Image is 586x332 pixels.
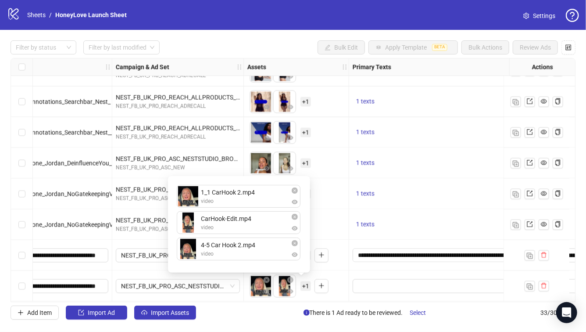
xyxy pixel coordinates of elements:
span: cloud-upload [141,310,147,316]
span: eye [287,166,293,172]
span: import [78,310,84,316]
img: Asset 3 [177,238,199,260]
span: copy [555,160,561,166]
span: export [527,129,533,135]
span: Import Ad [88,309,115,316]
button: Preview [261,287,272,297]
button: Duplicate [525,281,535,292]
img: Asset 2 [274,275,296,297]
button: Delete [261,275,272,286]
span: holder [243,64,249,70]
span: delete [541,283,547,289]
img: Asset 1 [250,152,272,174]
div: Select row 32 [11,240,33,271]
button: Preview [261,164,272,174]
span: close-circle [264,277,270,283]
button: 1 texts [353,220,378,230]
span: 1 texts [356,129,375,136]
span: setting [523,13,529,19]
div: NEST_FB_UK_PRO_REACH_ADRECALL [116,133,240,141]
span: holder [105,64,111,70]
div: NEST_FB_UK_PRO_REACH_ALLPRODUCTS_INT__A+_F_18+_06082025 [116,123,240,133]
img: Duplicate [527,284,533,290]
button: Review Ads [513,40,558,54]
span: holder [342,64,348,70]
span: CarHook-Edit.mp4 [201,214,251,224]
div: Edit values [353,279,525,293]
strong: Actions [532,62,553,72]
span: holder [236,64,243,70]
span: export [527,221,533,227]
span: Add Item [27,309,52,316]
div: NEST_FB_UK_PRO_ASC_NESTSTUDIO_BROAD__A+_ALLG__11072025 [116,154,240,164]
div: Select row 31 [11,209,33,240]
img: Duplicate [513,191,519,198]
span: + 1 [300,159,311,168]
span: plus [318,252,325,258]
span: eye [292,252,298,258]
span: video [201,197,280,206]
div: Select all rows [11,58,33,76]
button: 1 texts [353,189,378,199]
button: Delete [289,212,300,222]
span: question-circle [566,9,579,22]
span: eye [287,289,293,295]
span: eye [287,73,293,79]
span: control [565,44,572,51]
span: 1 texts [356,159,375,166]
span: Settings [533,11,555,21]
span: 1_1 CarHook 2.mp4 [201,188,255,197]
div: Asset 2CarHook-Edit.mp4video [177,212,300,234]
button: Preview [289,249,300,260]
button: Bulk Edit [318,40,365,54]
button: Preview [285,164,296,174]
button: Delete [289,185,300,196]
img: Asset 1 [250,91,272,113]
span: plus [18,310,24,316]
button: Import Ad [66,306,127,320]
button: 1 texts [353,127,378,138]
div: NEST_FB_UK_PRO_ASC_NESTSTUDIO_BROAD__A+_ALLG__11072025 [116,185,240,195]
img: Duplicate [513,222,519,228]
div: Open Intercom Messenger [556,302,577,323]
span: eye [292,225,298,231]
span: Select [410,309,426,316]
a: HoneyLove Launch Sheet [54,10,129,20]
span: delete [541,252,547,258]
div: Edit values [353,249,525,263]
span: export [527,191,533,197]
span: export [527,98,533,105]
button: Duplicate [511,220,521,230]
span: close-circle [292,214,298,220]
span: eye [287,104,293,110]
div: Resize Ad Name column [110,58,112,76]
button: Preview [289,223,300,234]
span: 1 texts [356,98,375,105]
button: Preview [289,197,300,207]
div: Resize Assets column [347,58,349,76]
span: eye [264,73,270,79]
div: Select row 28 [11,117,33,148]
span: + 1 [300,128,311,137]
img: Asset 2 [177,212,199,234]
div: Resize Campaign & Ad Set column [241,58,243,76]
div: Asset 34-5 Car Hook 2.mp4video [177,238,300,260]
button: Preview [261,102,272,113]
div: Asset 1 [250,275,272,297]
img: Asset 2 [274,91,296,113]
span: eye [541,191,547,197]
button: 1 texts [353,97,378,107]
button: Preview [285,72,296,82]
div: NEST_FB_UK_PRO_REACH_ALLPRODUCTS_INT__A+_F_18+_06082025 [116,93,240,102]
a: Sheets [25,10,47,20]
span: eye [287,135,293,141]
button: Preview [285,287,296,297]
span: holder [348,64,354,70]
span: eye [541,221,547,227]
span: 33 / 300 items [540,308,575,318]
button: Add [314,279,329,293]
img: Asset 2 [274,122,296,144]
span: copy [555,98,561,105]
span: 1 texts [356,221,375,228]
span: eye [541,129,547,135]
